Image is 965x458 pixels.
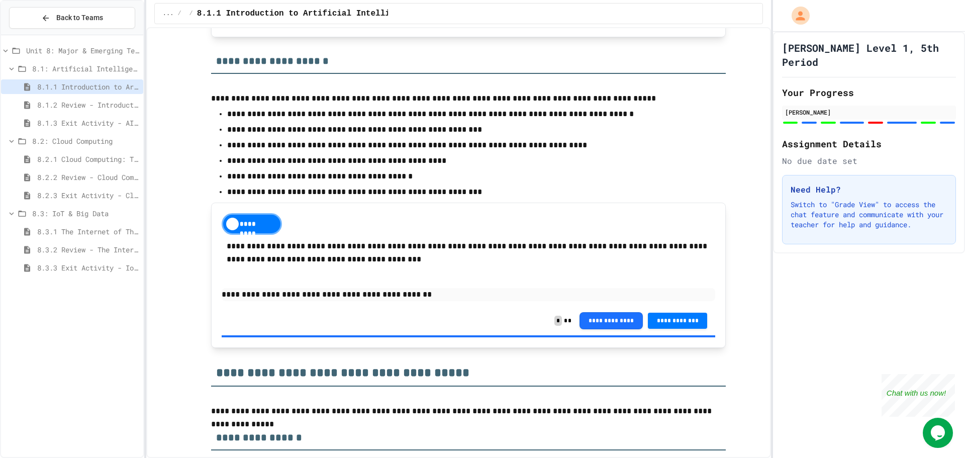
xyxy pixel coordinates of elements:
span: / [189,10,193,18]
span: 8.3: IoT & Big Data [32,208,139,219]
span: 8.1.2 Review - Introduction to Artificial Intelligence [37,100,139,110]
span: Back to Teams [56,13,103,23]
span: Unit 8: Major & Emerging Technologies [26,45,139,56]
span: 8.3.2 Review - The Internet of Things and Big Data [37,244,139,255]
h3: Need Help? [791,184,947,196]
h1: [PERSON_NAME] Level 1, 5th Period [782,41,956,69]
div: [PERSON_NAME] [785,108,953,117]
span: 8.3.3 Exit Activity - IoT Data Detective Challenge [37,262,139,273]
div: No due date set [782,155,956,167]
span: 8.1.1 Introduction to Artificial Intelligence [37,81,139,92]
p: Switch to "Grade View" to access the chat feature and communicate with your teacher for help and ... [791,200,947,230]
span: 8.2.2 Review - Cloud Computing [37,172,139,182]
h2: Your Progress [782,85,956,100]
iframe: chat widget [923,418,955,448]
span: 8.2.1 Cloud Computing: Transforming the Digital World [37,154,139,164]
div: My Account [781,4,812,27]
span: / [177,10,181,18]
span: 8.2: Cloud Computing [32,136,139,146]
span: 8.1.3 Exit Activity - AI Detective [37,118,139,128]
span: 8.2.3 Exit Activity - Cloud Service Detective [37,190,139,201]
button: Back to Teams [9,7,135,29]
h2: Assignment Details [782,137,956,151]
span: 8.1.1 Introduction to Artificial Intelligence [197,8,414,20]
span: 8.3.1 The Internet of Things and Big Data: Our Connected Digital World [37,226,139,237]
span: 8.1: Artificial Intelligence Basics [32,63,139,74]
iframe: chat widget [882,374,955,417]
span: ... [163,10,174,18]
